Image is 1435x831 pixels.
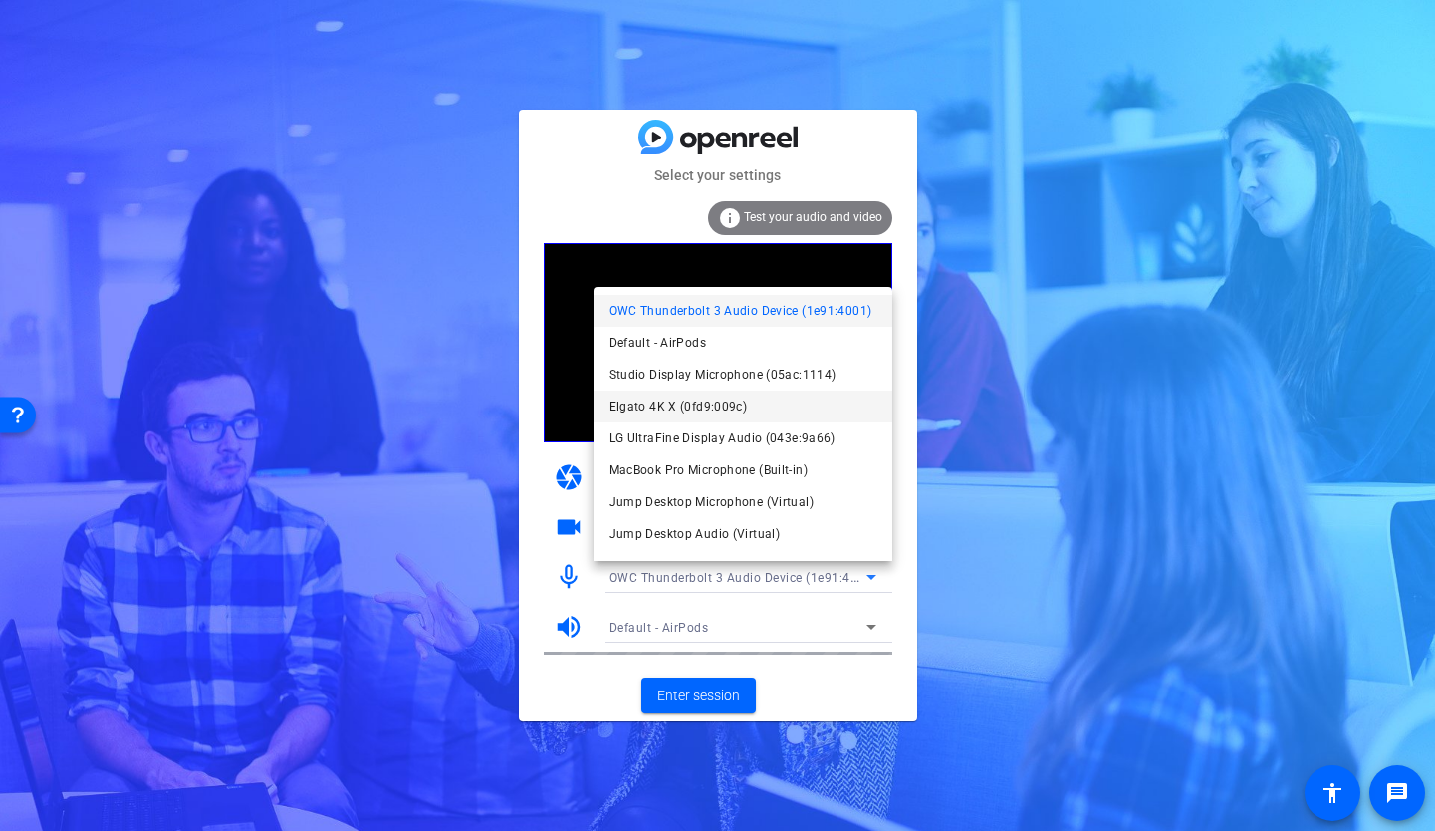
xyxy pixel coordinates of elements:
[609,363,837,387] span: Studio Display Microphone (05ac:1114)
[609,426,836,450] span: LG UltraFine Display Audio (043e:9a66)
[609,395,748,418] span: Elgato 4K X (0fd9:009c)
[609,299,872,323] span: OWC Thunderbolt 3 Audio Device (1e91:4001)
[609,554,627,578] span: M2
[609,522,781,546] span: Jump Desktop Audio (Virtual)
[609,331,706,355] span: Default - AirPods
[609,458,808,482] span: MacBook Pro Microphone (Built-in)
[609,490,814,514] span: Jump Desktop Microphone (Virtual)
